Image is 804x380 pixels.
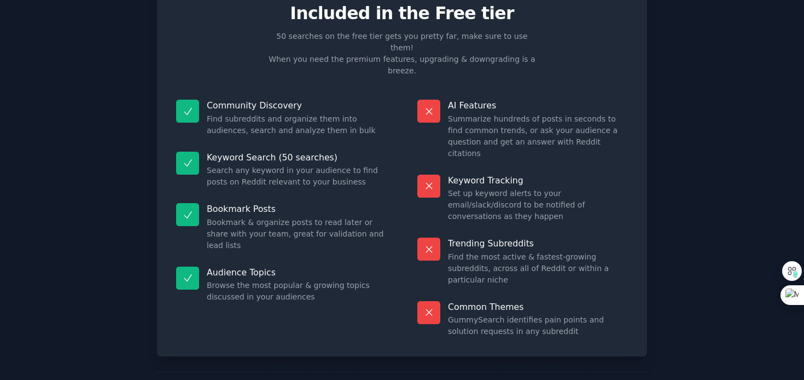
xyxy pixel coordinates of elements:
[207,165,387,188] dd: Search any keyword in your audience to find posts on Reddit relevant to your business
[448,238,628,249] p: Trending Subreddits
[448,301,628,313] p: Common Themes
[207,203,387,215] p: Bookmark Posts
[264,31,540,77] p: 50 searches on the free tier gets you pretty far, make sure to use them! When you need the premiu...
[207,280,387,303] dd: Browse the most popular & growing topics discussed in your audiences
[207,217,387,251] dd: Bookmark & organize posts to read later or share with your team, great for validation and lead lists
[448,188,628,222] dd: Set up keyword alerts to your email/slack/discord to be notified of conversations as they happen
[207,113,387,136] dd: Find subreddits and organize them into audiences, search and analyze them in bulk
[207,152,387,163] p: Keyword Search (50 searches)
[207,100,387,111] p: Community Discovery
[448,175,628,186] p: Keyword Tracking
[168,4,636,23] p: Included in the Free tier
[448,251,628,286] dd: Find the most active & fastest-growing subreddits, across all of Reddit or within a particular niche
[448,100,628,111] p: AI Features
[448,113,628,159] dd: Summarize hundreds of posts in seconds to find common trends, or ask your audience a question and...
[448,314,628,337] dd: GummySearch identifies pain points and solution requests in any subreddit
[207,267,387,278] p: Audience Topics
